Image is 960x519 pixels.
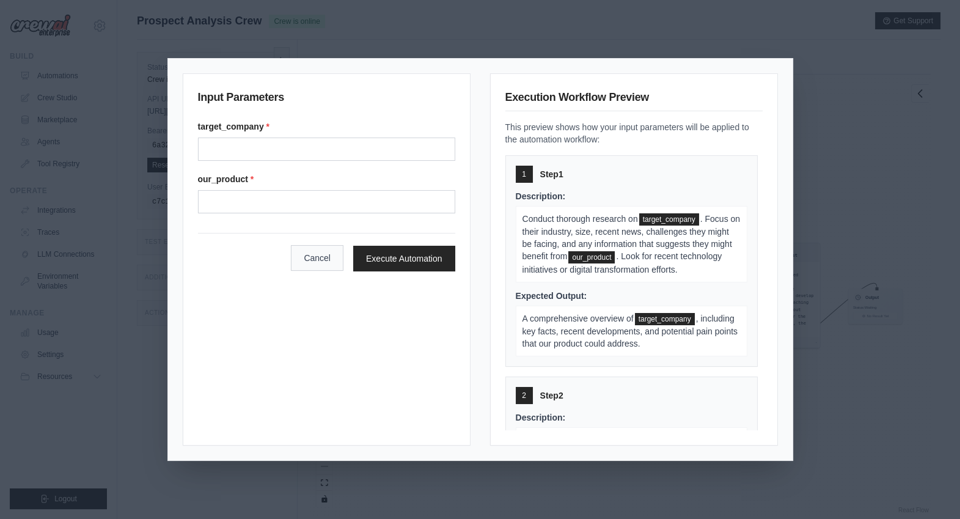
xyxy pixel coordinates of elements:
[198,120,455,133] label: target_company
[516,191,566,201] span: Description:
[291,245,343,271] button: Cancel
[198,173,455,185] label: our_product
[568,251,615,263] span: our_product
[198,89,455,111] h3: Input Parameters
[522,169,526,179] span: 1
[540,389,563,402] span: Step 2
[522,314,634,323] span: A comprehensive overview of
[516,291,587,301] span: Expected Output:
[635,313,695,325] span: target_company
[505,121,763,145] p: This preview shows how your input parameters will be applied to the automation workflow:
[540,168,563,180] span: Step 1
[353,246,455,271] button: Execute Automation
[505,89,763,111] h3: Execution Workflow Preview
[516,413,566,422] span: Description:
[522,391,526,400] span: 2
[522,214,638,224] span: Conduct thorough research on
[522,251,722,274] span: . Look for recent technology initiatives or digital transformation efforts.
[522,314,738,348] span: , including key facts, recent developments, and potential pain points that our product could addr...
[639,213,699,226] span: target_company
